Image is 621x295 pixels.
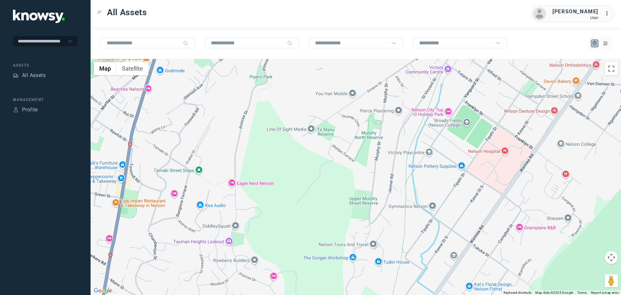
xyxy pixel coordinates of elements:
div: : [605,10,613,17]
div: Assets [13,62,78,68]
div: : [605,10,613,18]
a: Terms [577,291,587,294]
button: Show satellite imagery [116,62,148,75]
div: Map [592,40,598,46]
div: Management [13,97,78,103]
a: Report a map error [591,291,619,294]
div: Profile [13,107,19,113]
div: Toggle Menu [97,10,102,15]
tspan: ... [605,11,612,16]
img: Google [92,287,114,295]
div: Search [183,40,188,46]
div: List [603,40,608,46]
button: Keyboard shortcuts [504,290,531,295]
span: Map data ©2025 Google [535,291,573,294]
span: All Assets [107,6,147,18]
div: [PERSON_NAME] [552,8,598,16]
img: Application Logo [13,10,65,23]
img: avatar.png [533,7,546,20]
button: Map camera controls [605,251,618,264]
a: Open this area in Google Maps (opens a new window) [92,287,114,295]
div: All Assets [22,72,46,79]
div: Profile [22,106,38,114]
a: ProfileProfile [13,106,38,114]
button: Show street map [94,62,116,75]
button: Toggle fullscreen view [605,62,618,75]
div: Search [287,40,292,46]
div: User [552,16,598,20]
a: AssetsAll Assets [13,72,46,79]
div: Assets [13,73,19,78]
button: Drag Pegman onto the map to open Street View [605,274,618,287]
